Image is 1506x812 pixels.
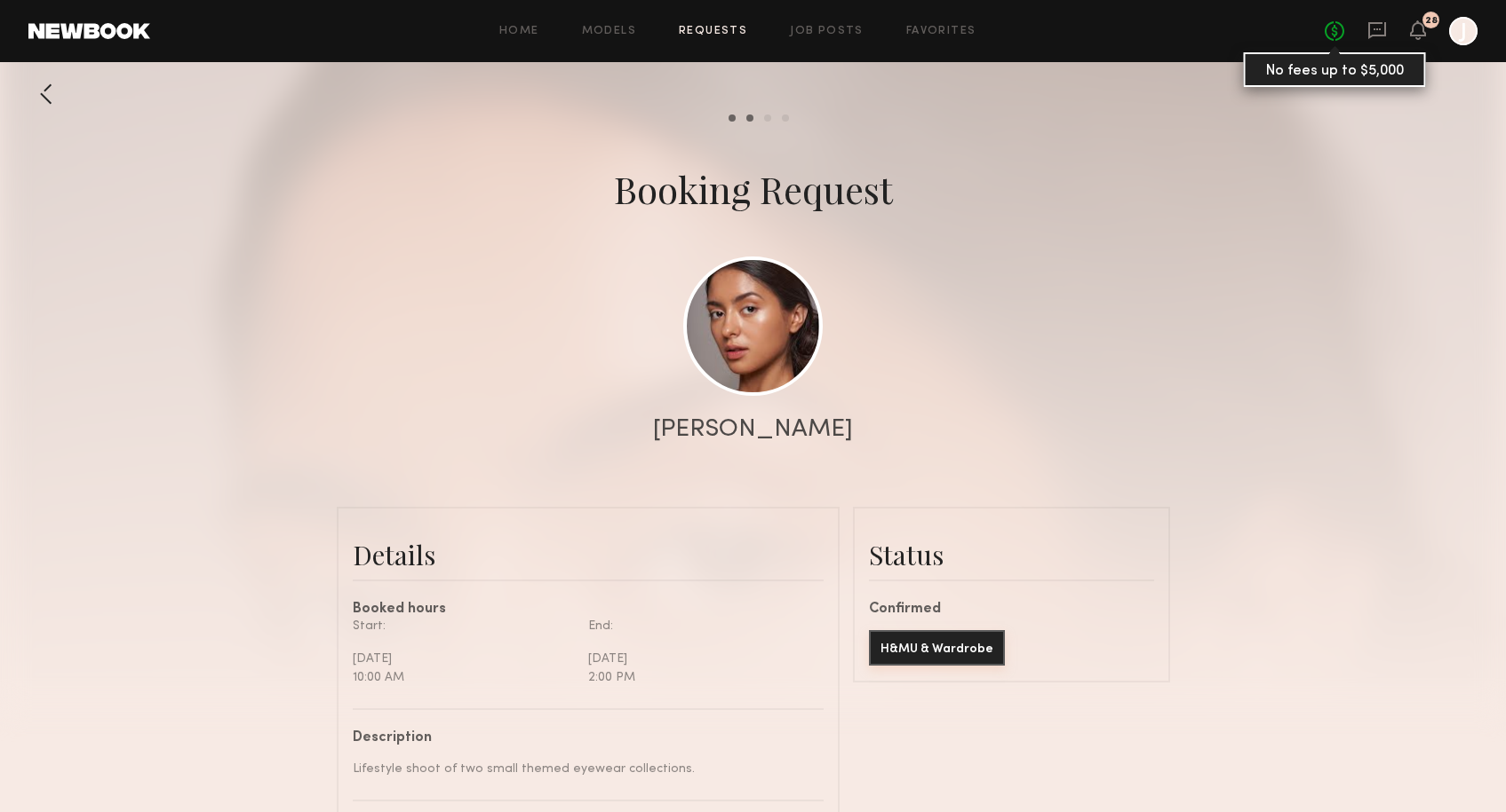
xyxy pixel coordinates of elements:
[1425,16,1438,26] div: 28
[906,26,976,37] a: Favorites
[869,603,1154,617] div: Confirmed
[869,537,1154,572] div: Status
[679,26,747,37] a: Requests
[790,26,864,37] a: Job Posts
[353,617,575,635] div: Start:
[353,603,824,617] div: Booked hours
[588,617,810,635] div: End:
[1325,21,1344,41] a: No fees up to $5,000
[653,417,853,442] div: [PERSON_NAME]
[588,650,810,668] div: [DATE]
[582,26,636,37] a: Models
[614,164,893,214] div: Booking Request
[869,630,1005,666] button: H&MU & Wardrobe
[1449,17,1478,45] a: J
[353,537,824,572] div: Details
[353,650,575,668] div: [DATE]
[353,731,810,745] div: Description
[588,668,810,687] div: 2:00 PM
[353,760,810,778] div: Lifestyle shoot of two small themed eyewear collections.
[499,26,539,37] a: Home
[1244,52,1426,87] div: No fees up to $5,000
[353,668,575,687] div: 10:00 AM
